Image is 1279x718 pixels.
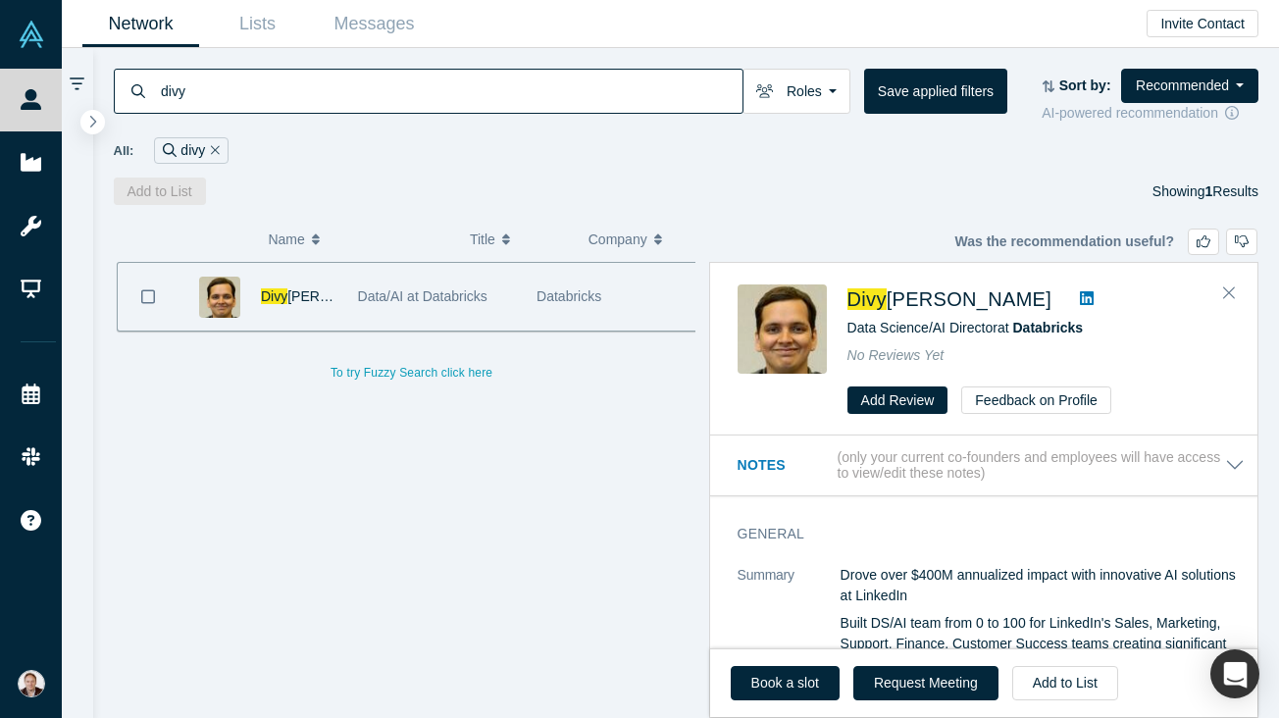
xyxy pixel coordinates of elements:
[205,139,220,162] button: Remove Filter
[1012,666,1118,700] button: Add to List
[864,69,1007,114] button: Save applied filters
[317,360,506,385] button: To try Fuzzy Search click here
[1152,178,1258,205] div: Showing
[1205,183,1258,199] span: Results
[159,68,742,114] input: Search by name, title, company, summary, expertise, investment criteria or topics of focus
[1059,77,1111,93] strong: Sort by:
[261,288,400,304] a: Divy[PERSON_NAME]
[470,219,568,260] button: Title
[853,666,998,700] button: Request Meeting
[847,288,1051,310] a: Divy[PERSON_NAME]
[1121,69,1258,103] button: Recommended
[847,386,948,414] button: Add Review
[316,1,433,47] a: Messages
[847,288,887,310] span: Divy
[18,670,45,697] img: Alex Shevelenko's Account
[1147,10,1258,37] button: Invite Contact
[588,219,647,260] span: Company
[847,320,1083,335] span: Data Science/AI Director at
[537,288,601,304] span: Databricks
[738,455,834,476] h3: Notes
[841,565,1245,606] p: Drove over $400M annualized impact with innovative AI solutions at LinkedIn
[738,284,827,374] img: Divy Menghani's Profile Image
[847,347,945,363] span: No Reviews Yet
[358,288,487,304] span: Data/AI at Databricks
[268,219,449,260] button: Name
[1205,183,1213,199] strong: 1
[731,666,840,700] a: Book a slot
[841,613,1245,675] p: Built DS/AI team from 0 to 100 for LinkedIn's Sales, Marketing, Support, Finance, Customer Succes...
[154,137,229,164] div: divy
[1012,320,1083,335] a: Databricks
[1042,103,1258,124] div: AI-powered recommendation
[114,178,206,205] button: Add to List
[954,229,1257,255] div: Was the recommendation useful?
[838,449,1226,483] p: (only your current co-founders and employees will have access to view/edit these notes)
[82,1,199,47] a: Network
[118,263,179,331] button: Bookmark
[887,288,1051,310] span: [PERSON_NAME]
[961,386,1111,414] button: Feedback on Profile
[18,21,45,48] img: Alchemist Vault Logo
[1214,278,1244,309] button: Close
[268,219,304,260] span: Name
[588,219,687,260] button: Company
[738,524,1217,544] h3: General
[114,141,134,161] span: All:
[261,288,287,304] span: Divy
[470,219,495,260] span: Title
[742,69,850,114] button: Roles
[199,277,240,318] img: Divy Menghani's Profile Image
[199,1,316,47] a: Lists
[738,449,1245,483] button: Notes (only your current co-founders and employees will have access to view/edit these notes)
[287,288,400,304] span: [PERSON_NAME]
